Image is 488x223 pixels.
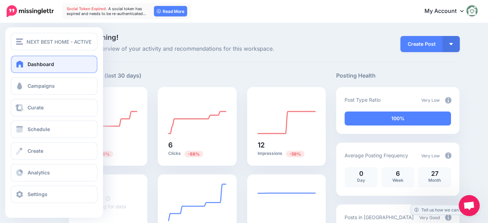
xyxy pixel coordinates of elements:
[27,38,91,46] span: NEXT BEST HOME - ACTIVE
[69,71,141,80] h5: Performance (last 30 days)
[345,111,451,125] div: 100% of your posts in the last 30 days have been from Drip Campaigns
[79,142,137,149] h5: 24
[28,126,50,132] span: Schedule
[421,153,440,158] span: Very Low
[421,171,448,177] p: 27
[345,151,408,159] p: Average Posting Frequency
[459,195,480,216] a: Open chat
[411,205,480,215] a: Tell us how we can improve
[357,178,365,183] span: Day
[392,178,404,183] span: Week
[445,97,451,103] img: info-circle-grey.png
[336,71,459,80] h5: Posting Health
[345,213,414,221] p: Posts in [GEOGRAPHIC_DATA]
[69,44,326,53] span: Here's an overview of your activity and recommendations for this workspace.
[168,150,226,157] p: Clicks
[258,142,316,149] h5: 12
[428,178,441,183] span: Month
[445,214,451,221] img: info-circle-grey.png
[28,191,47,197] span: Settings
[11,164,97,181] a: Analytics
[400,36,442,52] a: Create Post
[11,56,97,73] a: Dashboard
[11,33,97,50] button: NEXT BEST HOME - ACTIVE
[345,96,380,104] p: Post Type Ratio
[7,5,54,17] img: Missinglettr
[258,150,316,157] p: Impressions
[67,6,146,16] span: A social token has expired and needs to be re-authenticated…
[16,38,23,45] img: menu.png
[286,151,304,157] span: Previous period: 29
[417,3,478,20] a: My Account
[168,142,226,149] h5: 6
[11,77,97,95] a: Campaigns
[67,6,107,11] span: Social Token Expired.
[385,171,411,177] p: 6
[421,98,440,103] span: Very Low
[11,142,97,160] a: Create
[154,6,187,16] a: Read More
[28,148,43,154] span: Create
[348,171,374,177] p: 0
[28,105,44,110] span: Curate
[28,61,54,67] span: Dashboard
[449,43,453,45] img: arrow-down-white.png
[79,150,137,157] p: Posts
[445,152,451,159] img: info-circle-grey.png
[11,99,97,116] a: Curate
[90,195,126,209] a: waiting for data
[28,83,55,89] span: Campaigns
[11,186,97,203] a: Settings
[11,121,97,138] a: Schedule
[184,151,203,157] span: Previous period: 49
[419,215,440,220] span: Very Good
[28,170,50,175] span: Analytics
[94,151,113,157] span: Previous period: 40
